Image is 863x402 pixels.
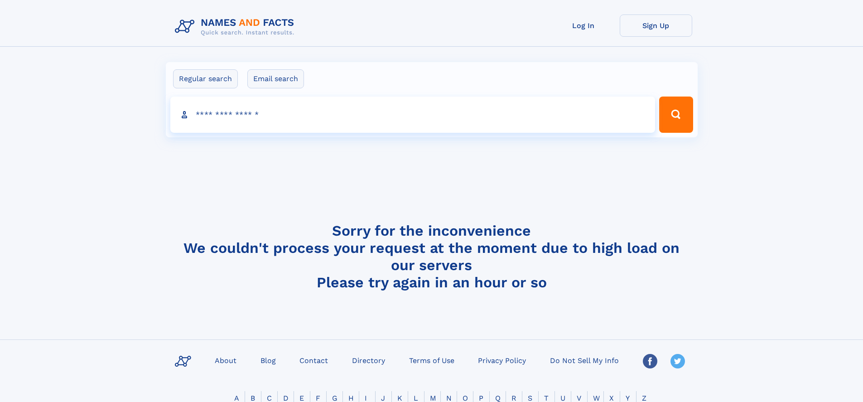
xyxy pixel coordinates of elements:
a: Privacy Policy [474,354,530,367]
a: Sign Up [620,15,692,37]
h4: Sorry for the inconvenience We couldn't process your request at the moment due to high load on ou... [171,222,692,291]
img: Twitter [670,354,685,368]
label: Email search [247,69,304,88]
a: About [211,354,240,367]
a: Do Not Sell My Info [546,354,622,367]
a: Directory [348,354,389,367]
button: Search Button [659,97,693,133]
img: Logo Names and Facts [171,15,302,39]
label: Regular search [173,69,238,88]
a: Terms of Use [405,354,458,367]
a: Contact [296,354,332,367]
input: search input [170,97,656,133]
a: Log In [547,15,620,37]
img: Facebook [643,354,657,368]
a: Blog [257,354,280,367]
